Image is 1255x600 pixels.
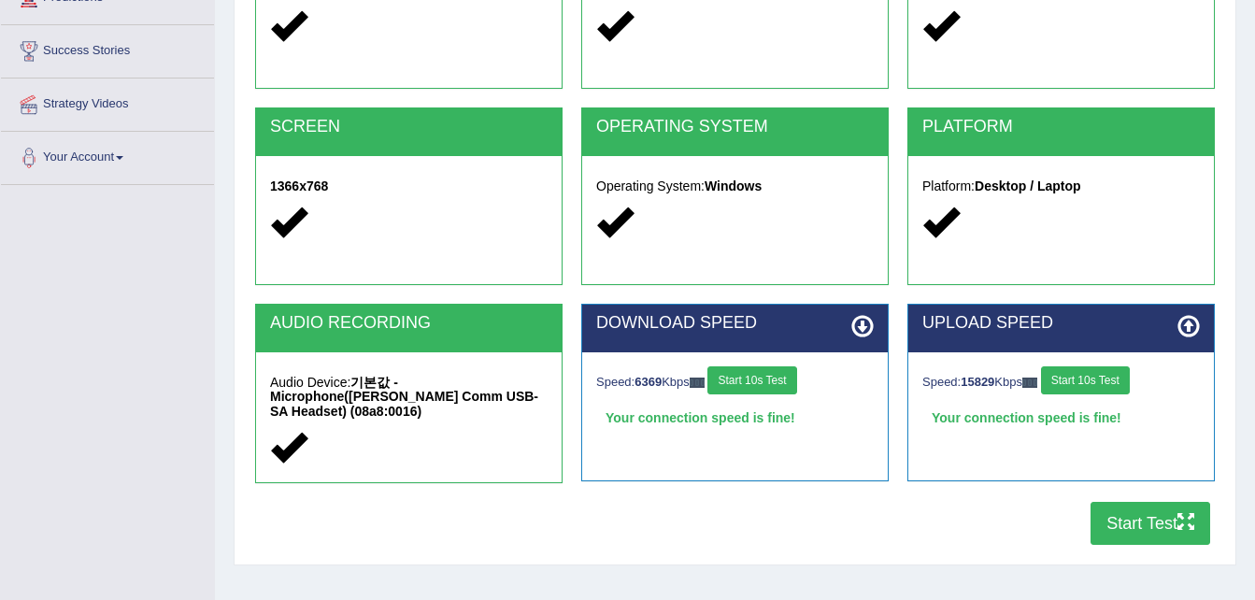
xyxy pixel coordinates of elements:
img: ajax-loader-fb-connection.gif [1022,378,1037,388]
strong: 1366x768 [270,179,328,193]
a: Strategy Videos [1,79,214,125]
button: Start 10s Test [707,366,796,394]
h2: DOWNLOAD SPEED [596,314,874,333]
h2: OPERATING SYSTEM [596,118,874,136]
div: Your connection speed is fine! [922,404,1200,432]
div: Speed: Kbps [922,366,1200,399]
h5: Operating System: [596,179,874,193]
h2: SCREEN [270,118,548,136]
h2: PLATFORM [922,118,1200,136]
img: ajax-loader-fb-connection.gif [690,378,705,388]
strong: Windows [705,179,762,193]
a: Success Stories [1,25,214,72]
strong: Desktop / Laptop [975,179,1081,193]
strong: 6369 [635,375,662,389]
button: Start Test [1091,502,1210,545]
button: Start 10s Test [1041,366,1130,394]
h5: Platform: [922,179,1200,193]
div: Your connection speed is fine! [596,404,874,432]
h5: Audio Device: [270,376,548,419]
strong: 15829 [961,375,994,389]
a: Your Account [1,132,214,179]
strong: 기본값 - Microphone([PERSON_NAME] Comm USB-SA Headset) (08a8:0016) [270,375,538,419]
div: Speed: Kbps [596,366,874,399]
h2: UPLOAD SPEED [922,314,1200,333]
h2: AUDIO RECORDING [270,314,548,333]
